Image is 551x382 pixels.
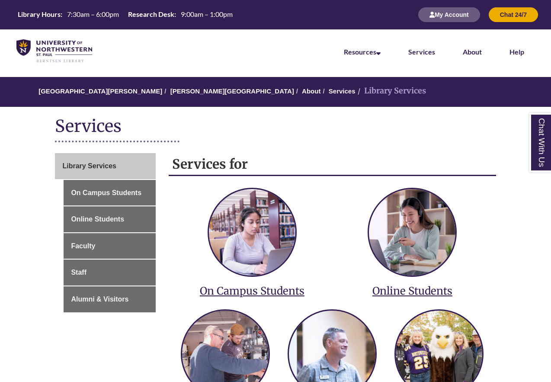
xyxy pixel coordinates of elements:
img: UNWSP Library Logo [16,39,92,64]
div: Guide Page Menu [55,153,155,312]
a: Faculty [64,233,155,259]
li: Library Services [356,85,426,97]
a: On Campus Students [64,180,155,206]
th: Research Desk: [125,10,177,19]
span: 9:00am – 1:00pm [181,10,233,18]
a: Services [408,48,435,56]
a: About [302,87,320,95]
a: [PERSON_NAME][GEOGRAPHIC_DATA] [170,87,294,95]
a: Chat 24/7 [489,11,538,18]
a: Resources [344,48,381,56]
a: Online Students [64,206,155,232]
span: 7:30am – 6:00pm [67,10,119,18]
th: Library Hours: [14,10,64,19]
a: Services [329,87,356,95]
a: Library Services [55,153,155,179]
a: Hours Today [14,10,236,20]
a: [GEOGRAPHIC_DATA][PERSON_NAME] [38,87,162,95]
table: Hours Today [14,10,236,19]
a: services for online students Online Students [339,180,486,298]
a: Alumni & Visitors [64,286,155,312]
a: Staff [64,260,155,286]
img: services for on campus students [209,189,295,276]
a: services for on campus students On Campus Students [179,180,326,298]
a: My Account [418,11,480,18]
img: services for online students [369,189,455,276]
button: My Account [418,7,480,22]
button: Chat 24/7 [489,7,538,22]
h2: Services for [169,153,496,176]
span: Library Services [62,162,116,170]
h1: Services [55,116,496,138]
h3: Online Students [339,284,486,298]
a: About [463,48,482,56]
a: Help [509,48,524,56]
h3: On Campus Students [179,284,326,298]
